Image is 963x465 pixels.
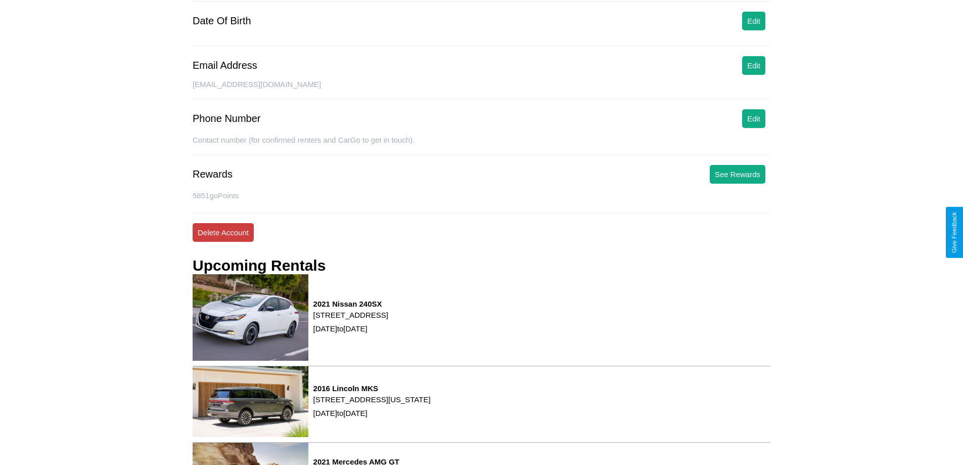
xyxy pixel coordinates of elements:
[193,15,251,27] div: Date Of Birth
[193,60,257,71] div: Email Address
[742,56,765,75] button: Edit
[193,223,254,242] button: Delete Account
[193,257,326,274] h3: Upcoming Rentals
[313,322,388,335] p: [DATE] to [DATE]
[193,113,261,124] div: Phone Number
[193,189,770,202] p: 5851 goPoints
[742,109,765,128] button: Edit
[313,406,431,420] p: [DATE] to [DATE]
[710,165,765,184] button: See Rewards
[193,274,308,361] img: rental
[193,136,770,155] div: Contact number (for confirmed renters and CarGo to get in touch).
[313,300,388,308] h3: 2021 Nissan 240SX
[313,308,388,322] p: [STREET_ADDRESS]
[742,12,765,30] button: Edit
[951,212,958,253] div: Give Feedback
[193,80,770,99] div: [EMAIL_ADDRESS][DOMAIN_NAME]
[313,393,431,406] p: [STREET_ADDRESS][US_STATE]
[193,168,233,180] div: Rewards
[313,384,431,393] h3: 2016 Lincoln MKS
[193,366,308,437] img: rental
